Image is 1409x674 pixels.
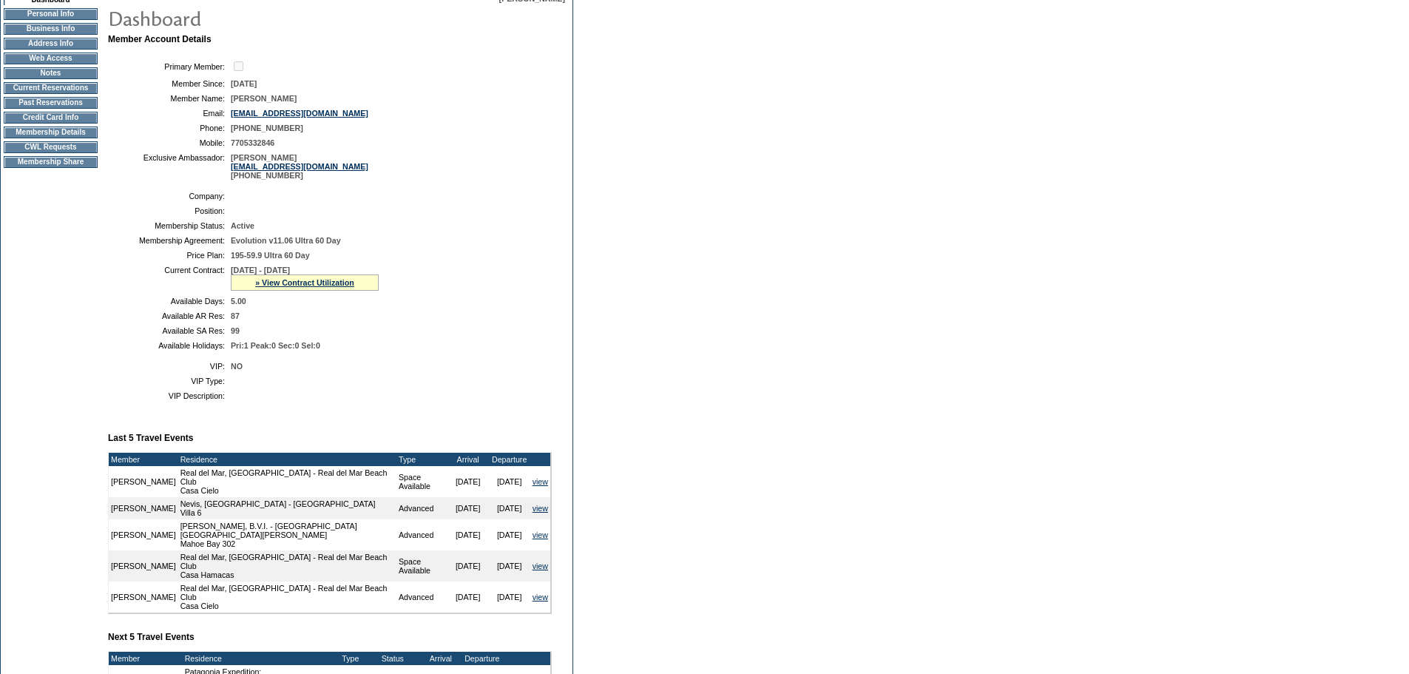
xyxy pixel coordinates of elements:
td: [DATE] [489,466,530,497]
td: Membership Agreement: [114,236,225,245]
td: Space Available [396,550,447,582]
span: NO [231,362,243,371]
td: Nevis, [GEOGRAPHIC_DATA] - [GEOGRAPHIC_DATA] Villa 6 [178,497,396,519]
span: 7705332846 [231,138,274,147]
td: Current Contract: [114,266,225,291]
b: Member Account Details [108,34,212,44]
td: [PERSON_NAME], B.V.I. - [GEOGRAPHIC_DATA] [GEOGRAPHIC_DATA][PERSON_NAME] Mahoe Bay 302 [178,519,396,550]
td: Notes [4,67,98,79]
td: Phone: [114,124,225,132]
b: Last 5 Travel Events [108,433,193,443]
td: [DATE] [447,466,489,497]
td: [DATE] [489,519,530,550]
td: [DATE] [447,519,489,550]
span: 5.00 [231,297,246,306]
td: VIP Description: [114,391,225,400]
td: Price Plan: [114,251,225,260]
td: Web Access [4,53,98,64]
a: view [533,593,548,601]
a: » View Contract Utilization [255,278,354,287]
a: view [533,477,548,486]
td: [DATE] [489,497,530,519]
td: [PERSON_NAME] [109,550,178,582]
td: Residence [183,652,340,665]
td: [PERSON_NAME] [109,497,178,519]
a: [EMAIL_ADDRESS][DOMAIN_NAME] [231,109,368,118]
span: Evolution v11.06 Ultra 60 Day [231,236,341,245]
span: [DATE] [231,79,257,88]
td: Past Reservations [4,97,98,109]
td: Mobile: [114,138,225,147]
td: Member [109,453,178,466]
td: Email: [114,109,225,118]
td: [DATE] [447,497,489,519]
td: [DATE] [489,582,530,613]
a: [EMAIL_ADDRESS][DOMAIN_NAME] [231,162,368,171]
td: Real del Mar, [GEOGRAPHIC_DATA] - Real del Mar Beach Club Casa Cielo [178,466,396,497]
td: Personal Info [4,8,98,20]
span: 87 [231,311,240,320]
td: Member Name: [114,94,225,103]
td: Space Available [396,466,447,497]
a: view [533,530,548,539]
td: Member Since: [114,79,225,88]
td: Arrival [447,453,489,466]
td: [DATE] [447,550,489,582]
td: CWL Requests [4,141,98,153]
td: Real del Mar, [GEOGRAPHIC_DATA] - Real del Mar Beach Club Casa Hamacas [178,550,396,582]
td: Exclusive Ambassador: [114,153,225,180]
td: Member [109,652,178,665]
span: [PERSON_NAME] [PHONE_NUMBER] [231,153,368,180]
td: Advanced [396,519,447,550]
td: Business Info [4,23,98,35]
td: Credit Card Info [4,112,98,124]
td: Current Reservations [4,82,98,94]
td: VIP Type: [114,377,225,385]
span: 195-59.9 Ultra 60 Day [231,251,310,260]
td: [PERSON_NAME] [109,519,178,550]
td: Advanced [396,582,447,613]
td: Residence [178,453,396,466]
td: Address Info [4,38,98,50]
td: [PERSON_NAME] [109,582,178,613]
td: Status [379,652,420,665]
td: Departure [489,453,530,466]
span: Active [231,221,254,230]
td: Company: [114,192,225,200]
td: Departure [462,652,503,665]
td: [PERSON_NAME] [109,466,178,497]
td: Available Days: [114,297,225,306]
td: Advanced [396,497,447,519]
td: [DATE] [489,550,530,582]
td: [DATE] [447,582,489,613]
td: Arrival [420,652,462,665]
td: Primary Member: [114,59,225,73]
td: Available Holidays: [114,341,225,350]
td: Position: [114,206,225,215]
span: [PERSON_NAME] [231,94,297,103]
td: Type [339,652,379,665]
td: Real del Mar, [GEOGRAPHIC_DATA] - Real del Mar Beach Club Casa Cielo [178,582,396,613]
span: Pri:1 Peak:0 Sec:0 Sel:0 [231,341,320,350]
a: view [533,562,548,570]
b: Next 5 Travel Events [108,632,195,642]
td: VIP: [114,362,225,371]
span: 99 [231,326,240,335]
td: Available AR Res: [114,311,225,320]
td: Available SA Res: [114,326,225,335]
td: Membership Share [4,156,98,168]
td: Membership Status: [114,221,225,230]
td: Type [396,453,447,466]
img: pgTtlDashboard.gif [107,3,403,33]
span: [DATE] - [DATE] [231,266,290,274]
td: Membership Details [4,127,98,138]
span: [PHONE_NUMBER] [231,124,303,132]
a: view [533,504,548,513]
